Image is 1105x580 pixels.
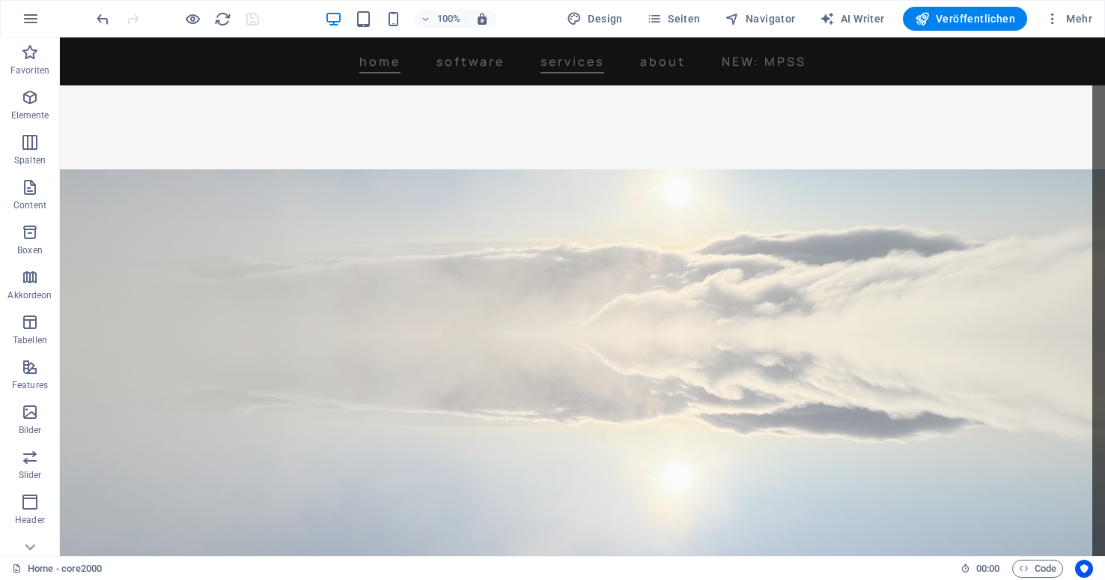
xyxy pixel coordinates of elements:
[1075,560,1093,578] button: Usercentrics
[19,469,42,481] p: Slider
[903,7,1027,31] button: Veröffentlichen
[915,11,1015,26] span: Veröffentlichen
[12,560,103,578] a: Klick, um Auswahl aufzuheben. Doppelklick öffnet Seitenverwaltung
[13,199,46,211] p: Content
[719,7,802,31] button: Navigator
[19,424,42,436] p: Bilder
[7,289,52,301] p: Akkordeon
[1019,560,1056,578] span: Code
[475,12,489,25] i: Bei Größenänderung Zoomstufe automatisch an das gewählte Gerät anpassen.
[1012,560,1063,578] button: Code
[814,7,891,31] button: AI Writer
[1045,11,1092,26] span: Mehr
[820,11,885,26] span: AI Writer
[641,7,707,31] button: Seiten
[414,10,467,28] button: 100%
[1039,7,1098,31] button: Mehr
[11,109,49,121] p: Elemente
[94,10,112,28] button: undo
[10,64,49,76] p: Favoriten
[647,11,701,26] span: Seiten
[94,10,112,28] i: Rückgängig: HTML ändern (Strg+Z)
[13,334,47,346] p: Tabellen
[561,7,629,31] button: Design
[15,514,45,526] p: Header
[12,379,48,391] p: Features
[14,154,46,166] p: Spalten
[987,563,989,574] span: :
[214,10,231,28] i: Seite neu laden
[213,10,231,28] button: reload
[976,560,999,578] span: 00 00
[436,10,460,28] h6: 100%
[17,244,43,256] p: Boxen
[725,11,796,26] span: Navigator
[567,11,623,26] span: Design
